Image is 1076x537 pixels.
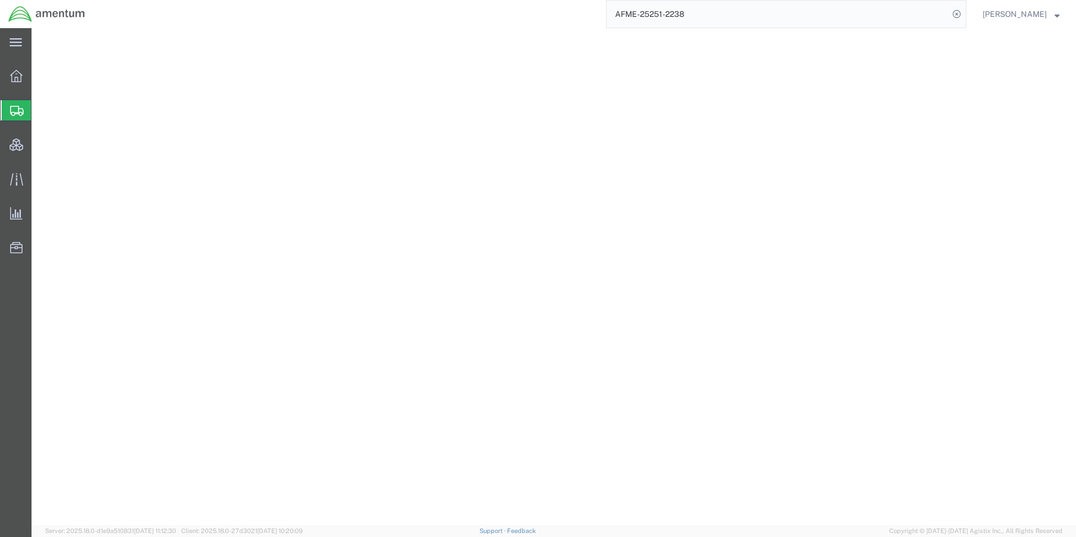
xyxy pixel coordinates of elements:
[983,8,1047,20] span: Jason Martin
[45,527,176,534] span: Server: 2025.18.0-d1e9a510831
[181,527,303,534] span: Client: 2025.18.0-27d3021
[607,1,949,28] input: Search for shipment number, reference number
[507,527,536,534] a: Feedback
[889,526,1062,536] span: Copyright © [DATE]-[DATE] Agistix Inc., All Rights Reserved
[32,28,1076,525] iframe: FS Legacy Container
[134,527,176,534] span: [DATE] 11:12:30
[257,527,303,534] span: [DATE] 10:20:09
[8,6,86,23] img: logo
[479,527,508,534] a: Support
[982,7,1060,21] button: [PERSON_NAME]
